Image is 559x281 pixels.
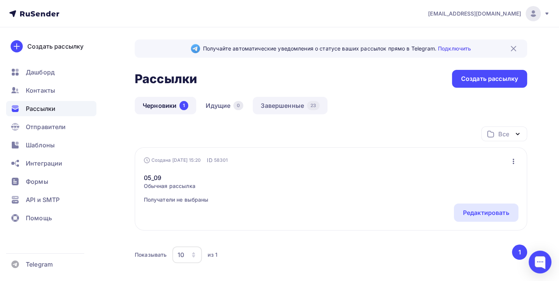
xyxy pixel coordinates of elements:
button: Go to page 1 [512,245,527,260]
a: Идущие0 [198,97,251,114]
span: Получатели не выбраны [144,196,209,204]
span: Интеграции [26,159,62,168]
span: Формы [26,177,48,186]
div: из 1 [208,251,217,259]
a: Подключить [438,45,471,52]
span: ID [207,156,212,164]
span: 58301 [214,156,228,164]
img: Telegram [191,44,200,53]
span: Отправители [26,122,66,131]
div: Создана [DATE] 15:20 [144,157,201,163]
a: [EMAIL_ADDRESS][DOMAIN_NAME] [428,6,550,21]
div: Редактировать [463,208,509,217]
a: Рассылки [6,101,96,116]
a: Контакты [6,83,96,98]
span: Обычная рассылка [144,182,209,190]
span: Контакты [26,86,55,95]
span: Telegram [26,260,53,269]
div: Создать рассылку [461,74,518,83]
span: Шаблоны [26,140,55,150]
div: 1 [180,101,188,110]
a: Шаблоны [6,137,96,153]
div: Создать рассылку [27,42,83,51]
a: Черновики1 [135,97,196,114]
a: Отправители [6,119,96,134]
button: Все [481,126,527,141]
span: Получайте автоматические уведомления о статусе ваших рассылок прямо в Telegram. [203,45,471,52]
div: Показывать [135,251,167,259]
h2: Рассылки [135,71,197,87]
span: Дашборд [26,68,55,77]
div: 23 [307,101,320,110]
a: Формы [6,174,96,189]
span: Рассылки [26,104,55,113]
span: Помощь [26,213,52,223]
a: Завершенные23 [253,97,328,114]
span: API и SMTP [26,195,60,204]
a: Дашборд [6,65,96,80]
div: Все [498,129,509,139]
div: 0 [233,101,243,110]
span: [EMAIL_ADDRESS][DOMAIN_NAME] [428,10,521,17]
ul: Pagination [511,245,528,260]
div: 10 [178,250,184,259]
button: 10 [172,246,202,264]
a: 05_09 [144,173,209,182]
